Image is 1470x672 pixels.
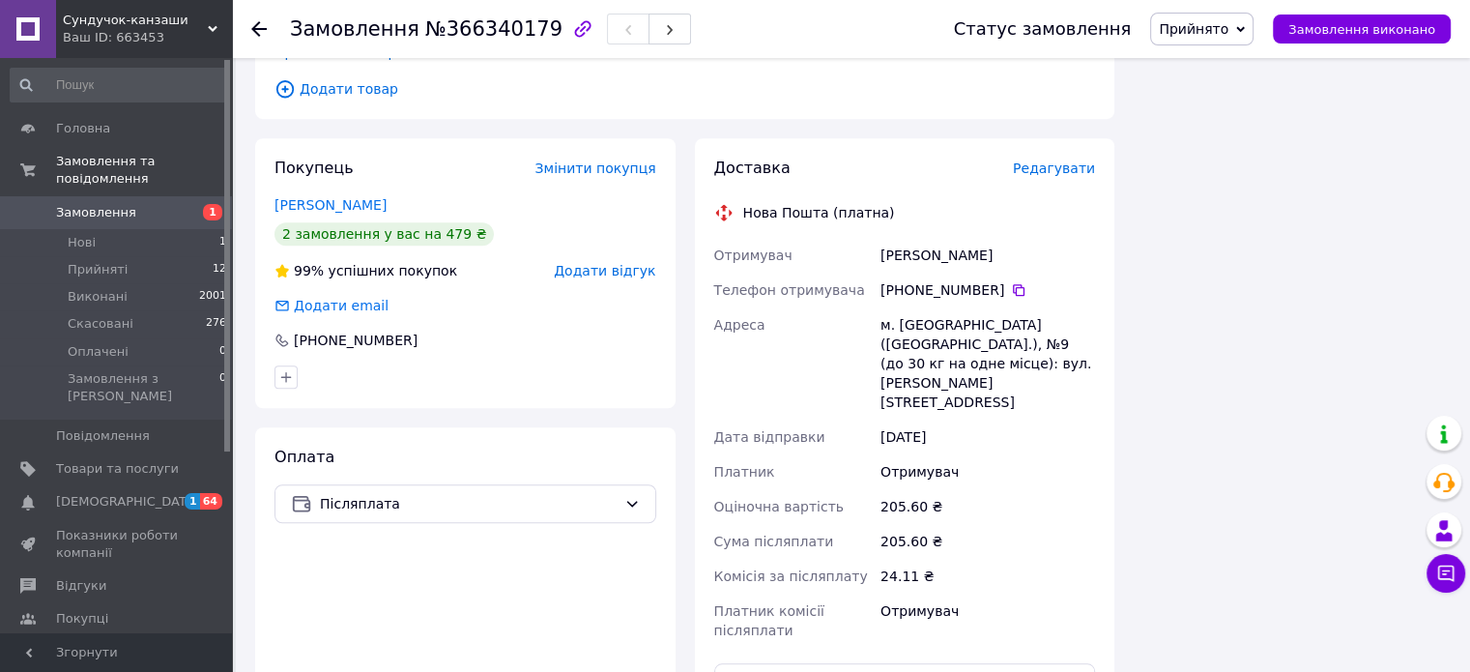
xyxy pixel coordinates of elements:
span: 1 [203,204,222,220]
div: Повернутися назад [251,19,267,39]
span: Оплата [274,448,334,466]
span: Замовлення [290,17,419,41]
div: 24.11 ₴ [877,559,1099,594]
div: 2 замовлення у вас на 479 ₴ [274,222,494,246]
div: Нова Пошта (платна) [738,203,900,222]
div: м. [GEOGRAPHIC_DATA] ([GEOGRAPHIC_DATA].), №9 (до 30 кг на одне місце): вул. [PERSON_NAME][STREET... [877,307,1099,420]
span: Післяплата [320,493,617,514]
span: Комісія за післяплату [714,569,868,584]
span: Покупці [56,610,108,628]
div: Статус замовлення [954,19,1132,39]
span: Дата відправки [714,429,825,445]
span: Прийняті [68,261,128,278]
div: [PHONE_NUMBER] [292,331,419,350]
span: Додати відгук [554,263,655,278]
span: Оціночна вартість [714,499,844,514]
a: [PERSON_NAME] [274,197,387,213]
span: Змінити покупця [535,161,656,176]
span: Повідомлення [56,427,150,445]
span: 0 [219,370,226,405]
span: Платник [714,464,775,480]
span: Сундучок-канзаши [63,12,208,29]
span: Головна [56,120,110,137]
span: 99% [294,263,324,278]
span: Додати товар [274,78,1095,100]
div: 205.60 ₴ [877,524,1099,559]
div: [PERSON_NAME] [877,238,1099,273]
span: Замовлення з [PERSON_NAME] [68,370,219,405]
span: 0 [219,343,226,361]
button: Чат з покупцем [1427,554,1465,593]
span: 276 [206,315,226,333]
span: Платник комісії післяплати [714,603,824,638]
span: [DEMOGRAPHIC_DATA] [56,493,199,511]
span: 1 [219,234,226,251]
span: Сума післяплати [714,534,834,549]
span: Відгуки [56,577,106,595]
div: [PHONE_NUMBER] [880,280,1095,300]
div: Отримувач [877,454,1099,489]
button: Замовлення виконано [1273,15,1451,44]
div: успішних покупок [274,261,457,280]
span: Виконані [68,288,128,306]
span: 12 [213,261,226,278]
span: Нові [68,234,96,251]
span: Адреса [714,317,765,333]
div: Додати email [292,296,390,315]
span: Телефон отримувача [714,282,865,298]
span: Замовлення виконано [1288,22,1435,37]
span: Оплачені [68,343,129,361]
span: №366340179 [425,17,562,41]
span: 64 [200,493,222,510]
div: Додати email [273,296,390,315]
div: 205.60 ₴ [877,489,1099,524]
span: Товари та послуги [56,460,179,478]
div: Ваш ID: 663453 [63,29,232,46]
span: Показники роботи компанії [56,527,179,562]
div: [DATE] [877,420,1099,454]
span: Доставка [714,159,791,177]
span: Прийнято [1159,21,1228,37]
span: Скасовані [68,315,133,333]
span: Покупець [274,159,354,177]
span: Замовлення та повідомлення [56,153,232,188]
input: Пошук [10,68,228,102]
span: Редагувати [1013,161,1095,176]
span: 1 [185,493,200,510]
div: Отримувач [877,594,1099,648]
span: Отримувач [714,248,793,263]
span: 2001 [199,288,226,306]
span: Замовлення [56,204,136,221]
